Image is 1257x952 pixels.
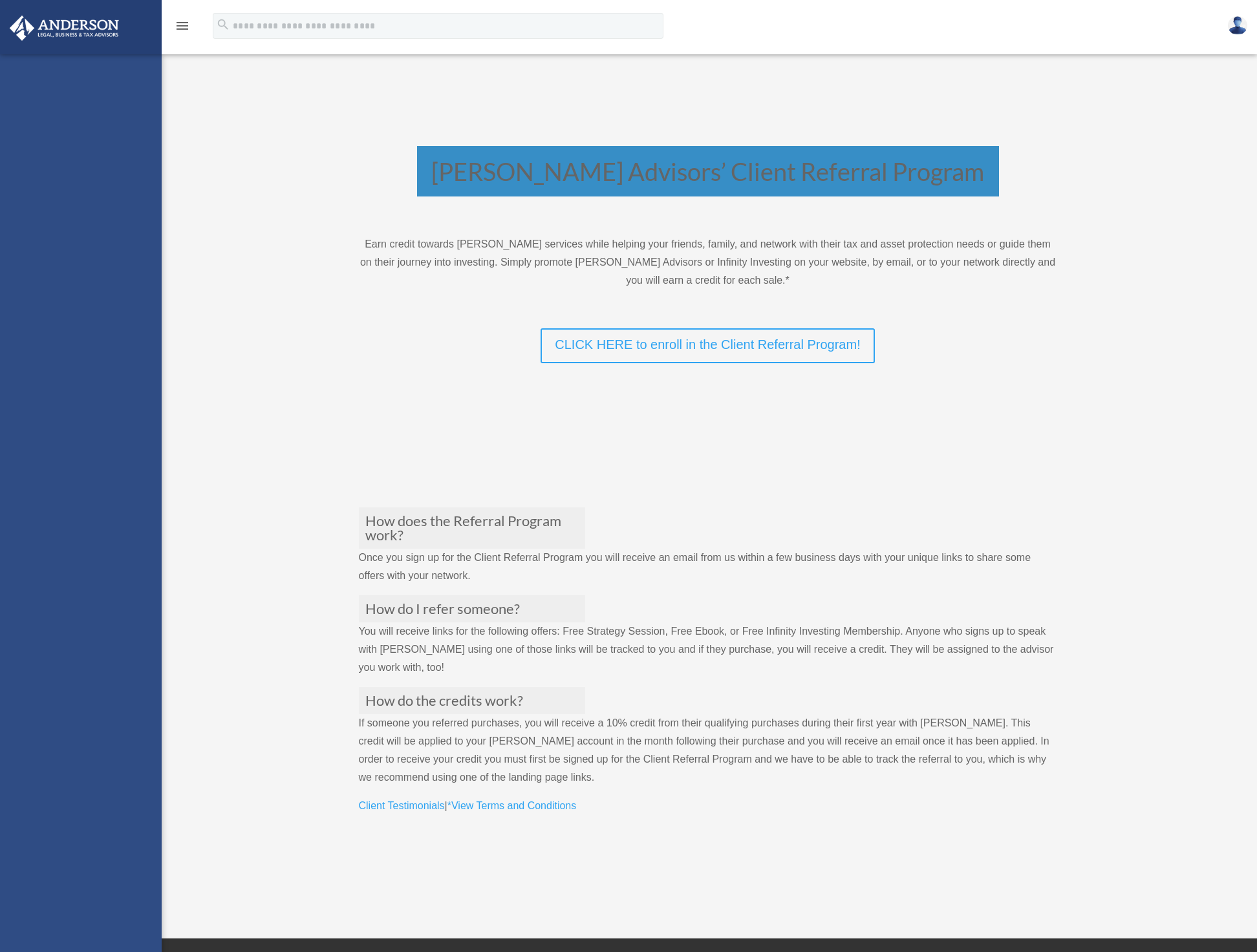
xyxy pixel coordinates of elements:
p: | [359,797,1057,815]
a: CLICK HERE to enroll in the Client Referral Program! [541,328,874,363]
p: If someone you referred purchases, you will receive a 10% credit from their qualifying purchases ... [359,714,1057,797]
h3: How do I refer someone? [359,595,585,622]
h3: How does the Referral Program work? [359,507,585,549]
a: Client Testimonials [359,800,445,818]
p: Earn credit towards [PERSON_NAME] services while helping your friends, family, and network with t... [359,235,1057,290]
i: search [216,17,230,32]
h3: How do the credits work? [359,687,585,714]
i: menu [175,18,190,34]
a: *View Terms and Conditions [447,800,577,818]
a: menu [175,23,190,34]
p: Once you sign up for the Client Referral Program you will receive an email from us within a few b... [359,549,1057,595]
p: You will receive links for the following offers: Free Strategy Session, Free Ebook, or Free Infin... [359,622,1057,687]
img: User Pic [1228,16,1247,35]
h1: [PERSON_NAME] Advisors’ Client Referral Program [417,146,999,196]
img: Anderson Advisors Platinum Portal [6,16,123,41]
